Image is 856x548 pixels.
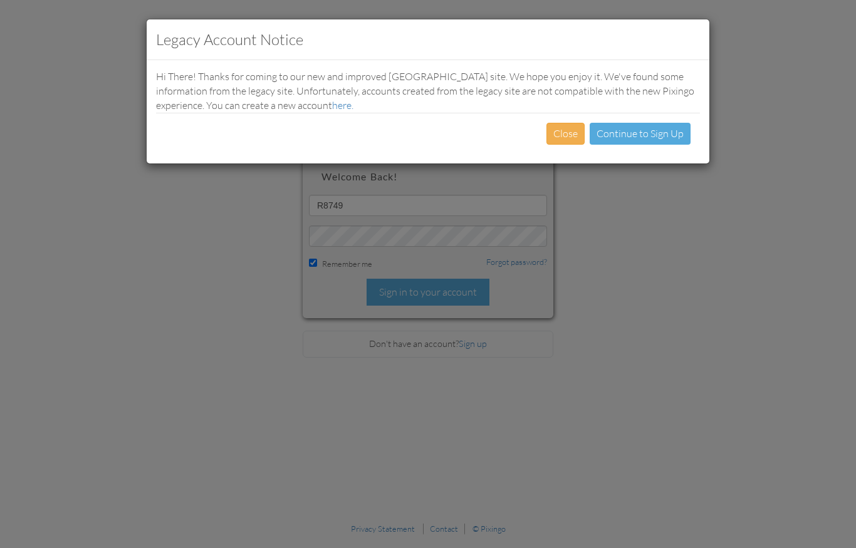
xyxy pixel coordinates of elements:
a: here. [332,99,353,111]
button: Close [546,123,585,145]
button: Continue to Sign Up [590,123,691,145]
h3: Legacy Account Notice [156,29,700,50]
a: Continue to Sign Up [597,127,684,140]
div: Hi There! Thanks for coming to our new and improved [GEOGRAPHIC_DATA] site. We hope you enjoy it.... [147,70,709,113]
